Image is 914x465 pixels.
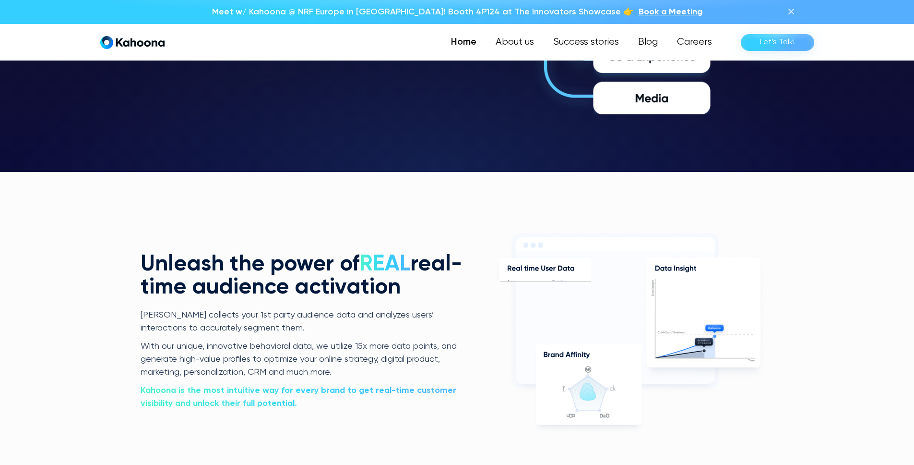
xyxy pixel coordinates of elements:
span: Book a Meeting [639,8,702,16]
a: About us [486,33,544,52]
a: Home [441,33,486,52]
div: Let’s Talk! [760,35,795,50]
h2: Unleash the power of real-time audience activation [141,253,465,299]
a: Let’s Talk! [741,34,814,51]
a: Success stories [544,33,629,52]
g: Brand Affinity [544,352,590,359]
g: Data insight [652,280,654,296]
a: Book a Meeting [639,6,702,18]
g: Data Insight [655,266,696,272]
g: Real time User Data [507,266,574,271]
p: With our unique, innovative behavioral data, we utilize 15x more data points, and generate high-v... [141,340,465,379]
p: [PERSON_NAME] collects your 1st party audience data and analyzes users’ interactions to accuratel... [141,309,465,335]
a: Blog [629,33,667,52]
a: home [100,36,165,49]
span: REAL [359,253,410,275]
p: Meet w/ Kahoona @ NRF Europe in [GEOGRAPHIC_DATA]! Booth 4P124 at The Innovators Showcase 👉 [212,6,634,18]
a: Careers [667,33,722,52]
strong: Kahoona is the most intuitive way for every brand to get real-time customer visibility and unlock... [141,386,456,408]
